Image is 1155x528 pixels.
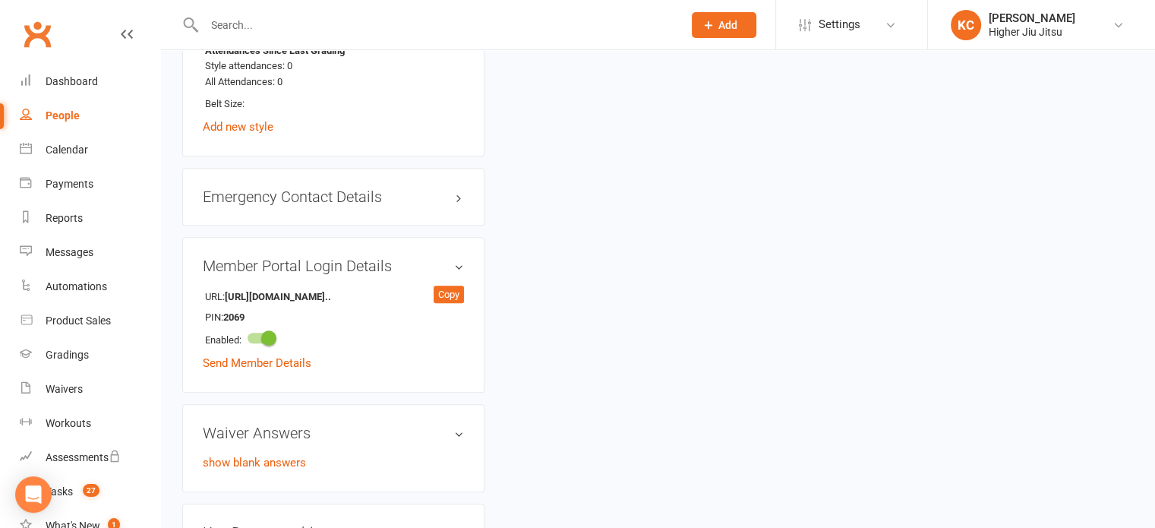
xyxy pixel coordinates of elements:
a: Calendar [20,133,160,167]
div: Higher Jiu Jitsu [989,25,1075,39]
a: show blank answers [203,456,306,470]
a: Send Member Details [203,356,311,370]
span: All Attendances: 0 [205,76,282,87]
div: Open Intercom Messenger [15,476,52,513]
li: PIN: [203,306,464,327]
strong: Attendances Since Last Grading [205,43,345,59]
strong: 2069 [223,310,311,326]
a: Assessments [20,441,160,475]
a: Clubworx [18,15,56,53]
a: Waivers [20,372,160,406]
a: Payments [20,167,160,201]
div: Calendar [46,144,88,156]
a: Automations [20,270,160,304]
h3: Waiver Answers [203,425,464,441]
span: Add [718,19,737,31]
a: Dashboard [20,65,160,99]
div: Product Sales [46,315,111,327]
a: Gradings [20,338,160,372]
li: URL: [203,286,464,307]
div: Assessments [46,451,121,463]
div: Messages [46,246,93,258]
a: Messages [20,236,160,270]
a: Product Sales [20,304,160,338]
div: Automations [46,280,107,292]
span: Settings [819,8,860,42]
span: Belt Size: [205,98,245,109]
a: Reports [20,201,160,236]
input: Search... [200,14,672,36]
div: Waivers [46,383,83,395]
div: Dashboard [46,75,98,87]
span: Style attendances: 0 [205,60,292,71]
strong: [URL][DOMAIN_NAME].. [225,289,331,305]
a: People [20,99,160,133]
div: Reports [46,212,83,224]
div: Gradings [46,349,89,361]
div: [PERSON_NAME] [989,11,1075,25]
div: KC [951,10,981,40]
div: People [46,109,80,122]
button: Add [692,12,756,38]
div: Payments [46,178,93,190]
div: Workouts [46,417,91,429]
a: Tasks 27 [20,475,160,509]
div: Copy [434,286,464,304]
div: Tasks [46,485,73,498]
h3: Member Portal Login Details [203,258,464,274]
li: Enabled: [203,327,464,350]
span: 27 [83,484,99,497]
a: Add new style [203,120,273,134]
h3: Emergency Contact Details [203,188,464,205]
a: Workouts [20,406,160,441]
